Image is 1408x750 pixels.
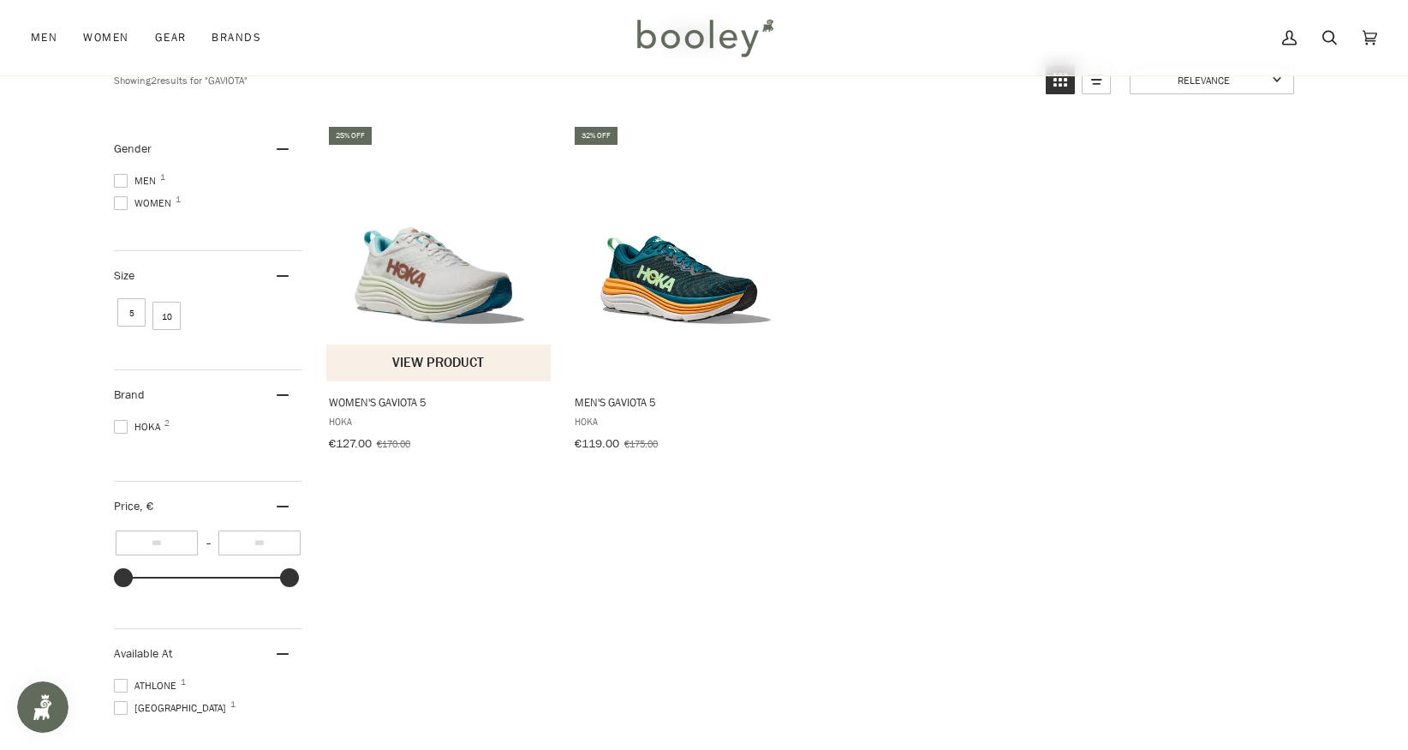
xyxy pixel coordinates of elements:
span: €119.00 [575,435,619,452]
span: – [198,536,218,550]
button: View product [326,345,552,381]
b: 2 [151,72,157,87]
span: 1 [160,173,165,182]
span: Size: 5 [117,298,146,327]
div: 25% off [329,127,372,145]
span: Women [114,195,176,211]
span: [GEOGRAPHIC_DATA] [114,700,231,716]
span: Brands [212,29,261,46]
span: , € [140,498,153,514]
span: Hoka [575,414,796,429]
input: Minimum value [116,531,198,555]
span: Women [83,29,128,46]
input: Maximum value [218,531,301,555]
span: Men [114,173,161,189]
a: Women's Gaviota 5 [326,124,553,457]
span: 1 [230,700,236,709]
span: €127.00 [329,435,372,452]
span: Hoka [329,414,551,429]
span: Size: 10 [152,302,181,330]
span: 2 [164,419,170,428]
span: €175.00 [624,436,658,451]
span: 1 [176,195,181,204]
span: Price [114,498,153,514]
span: Brand [114,387,145,403]
span: Relevance [1141,72,1267,87]
span: Available At [114,645,172,662]
span: 1 [181,678,186,687]
div: Showing results for " " [114,65,1033,94]
iframe: Button to open loyalty program pop-up [17,681,69,733]
span: Athlone [114,678,182,693]
a: Sort options [1130,65,1294,94]
span: Size [114,267,134,284]
a: Men's Gaviota 5 [572,124,799,457]
span: Gear [155,29,187,46]
span: Hoka [114,419,165,435]
img: Hoka Men's Gaviota 5 Deep Lagoon / Sherbet - Booley Galway [572,139,799,366]
span: €170.00 [377,436,410,451]
img: Hoka Women's Gaviota 5 Frost / Rose Gold - Booley Galway [326,139,553,366]
span: Men [31,29,57,46]
img: Booley [629,13,779,63]
div: 32% off [575,127,617,145]
a: View grid mode [1046,65,1075,94]
span: Women's Gaviota 5 [329,394,551,410]
span: Men's Gaviota 5 [575,394,796,410]
a: View list mode [1082,65,1111,94]
span: Gender [114,141,152,157]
